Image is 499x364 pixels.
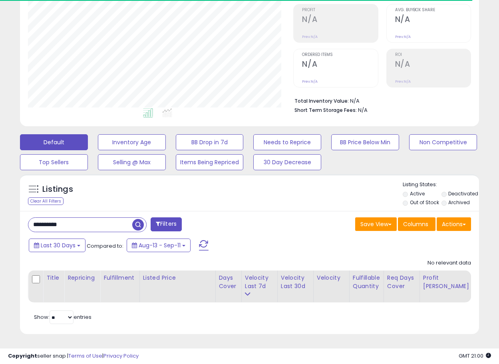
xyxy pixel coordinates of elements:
h2: N/A [395,15,471,26]
button: Top Sellers [20,154,88,170]
span: Aug-13 - Sep-11 [139,241,181,249]
strong: Copyright [8,352,37,360]
button: Non Competitive [409,134,477,150]
div: Fulfillable Quantity [353,274,380,290]
span: 2025-10-12 21:00 GMT [459,352,491,360]
label: Archived [448,199,470,206]
div: No relevant data [427,259,471,267]
span: Last 30 Days [41,241,76,249]
label: Deactivated [448,190,478,197]
div: Clear All Filters [28,197,64,205]
button: Aug-13 - Sep-11 [127,239,191,252]
div: Fulfillment [103,274,136,282]
span: Show: entries [34,313,91,321]
div: Repricing [68,274,97,282]
h2: N/A [395,60,471,70]
div: Velocity [317,274,346,282]
span: Avg. Buybox Share [395,8,471,12]
label: Active [410,190,425,197]
h2: N/A [302,15,378,26]
button: Actions [437,217,471,231]
div: Velocity Last 7d [245,274,274,290]
label: Out of Stock [410,199,439,206]
b: Short Term Storage Fees: [294,107,357,113]
span: Columns [403,220,428,228]
div: Profit [PERSON_NAME] [423,274,471,290]
button: Default [20,134,88,150]
button: Inventory Age [98,134,166,150]
button: Needs to Reprice [253,134,321,150]
b: Total Inventory Value: [294,97,349,104]
button: BB Price Below Min [331,134,399,150]
div: Title [46,274,61,282]
button: Selling @ Max [98,154,166,170]
div: Listed Price [143,274,212,282]
button: BB Drop in 7d [176,134,244,150]
li: N/A [294,95,465,105]
span: N/A [358,106,368,114]
span: ROI [395,53,471,57]
a: Privacy Policy [103,352,139,360]
span: Profit [302,8,378,12]
div: Req Days Cover [387,274,416,290]
a: Terms of Use [68,352,102,360]
span: Ordered Items [302,53,378,57]
button: Filters [151,217,182,231]
button: 30 Day Decrease [253,154,321,170]
p: Listing States: [403,181,479,189]
small: Prev: N/A [302,79,318,84]
button: Columns [398,217,435,231]
div: seller snap | | [8,352,139,360]
div: Velocity Last 30d [281,274,310,290]
small: Prev: N/A [302,34,318,39]
h5: Listings [42,184,73,195]
span: Compared to: [87,242,123,250]
button: Items Being Repriced [176,154,244,170]
h2: N/A [302,60,378,70]
button: Save View [355,217,397,231]
div: Days Cover [219,274,238,290]
small: Prev: N/A [395,79,411,84]
button: Last 30 Days [29,239,85,252]
small: Prev: N/A [395,34,411,39]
